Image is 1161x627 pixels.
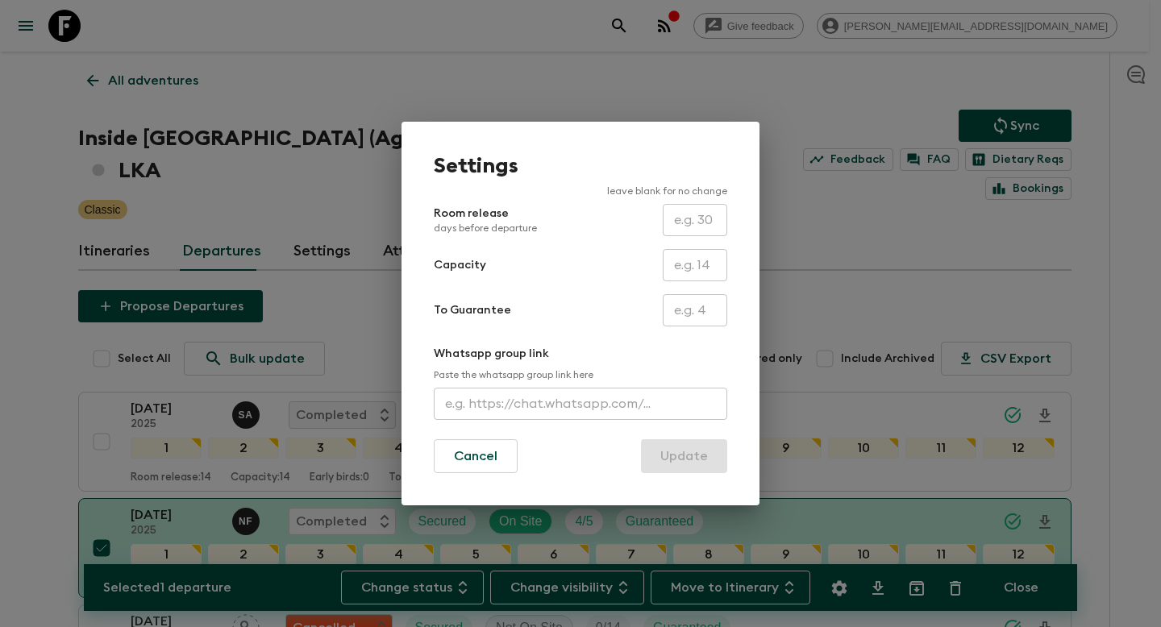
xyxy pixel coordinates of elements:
[663,204,727,236] input: e.g. 30
[434,222,537,235] p: days before departure
[663,249,727,281] input: e.g. 14
[434,439,518,473] button: Cancel
[434,346,727,362] p: Whatsapp group link
[434,257,486,273] p: Capacity
[434,388,727,420] input: e.g. https://chat.whatsapp.com/...
[434,368,727,381] p: Paste the whatsapp group link here
[434,206,537,235] p: Room release
[663,294,727,326] input: e.g. 4
[434,185,727,197] p: leave blank for no change
[434,154,727,178] h1: Settings
[434,302,511,318] p: To Guarantee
